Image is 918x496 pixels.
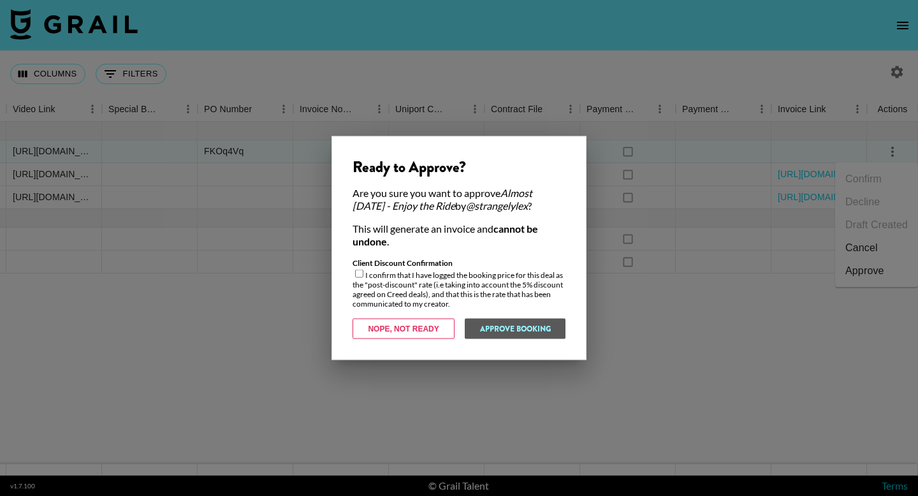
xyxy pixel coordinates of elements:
div: This will generate an invoice and . [353,222,565,248]
button: Nope, Not Ready [353,319,455,339]
em: Almost [DATE] - Enjoy the Ride [353,187,532,212]
strong: Client Discount Confirmation [353,258,453,268]
div: Ready to Approve? [353,157,565,177]
div: I confirm that I have logged the booking price for this deal as the "post-discount" rate (i.e tak... [353,258,565,309]
em: @ strangelylex [466,200,528,212]
div: Are you sure you want to approve by ? [353,187,565,212]
button: Approve Booking [465,319,565,339]
strong: cannot be undone [353,222,538,247]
